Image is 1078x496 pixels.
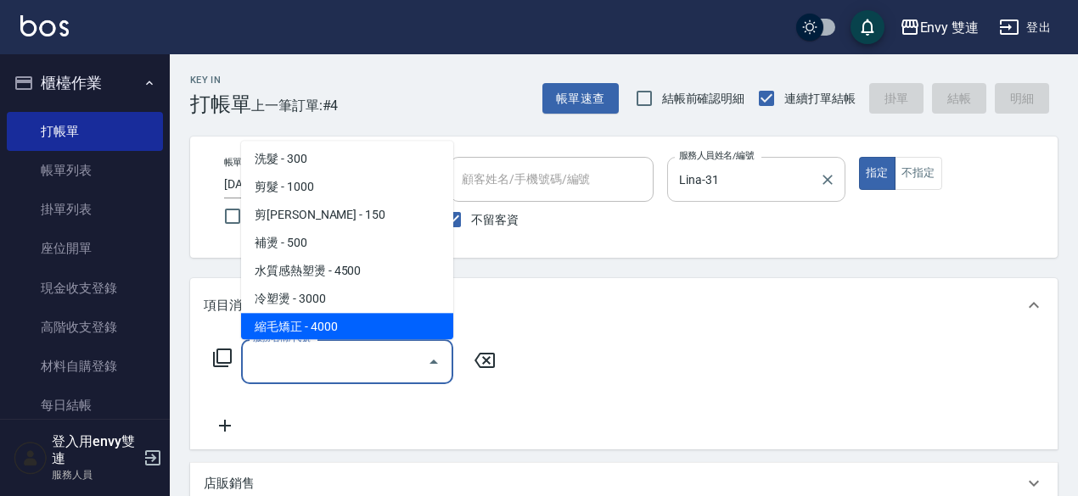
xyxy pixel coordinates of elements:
[679,149,754,162] label: 服務人員姓名/編號
[224,156,260,169] label: 帳單日期
[14,441,48,475] img: Person
[662,90,745,108] span: 結帳前確認明細
[7,347,163,386] a: 材料自購登錄
[52,433,138,467] h5: 登入用envy雙連
[251,95,339,116] span: 上一筆訂單:#4
[241,257,453,285] span: 水質感熱塑燙 - 4500
[20,15,69,36] img: Logo
[190,278,1058,332] div: 項目消費
[7,151,163,190] a: 帳單列表
[190,75,251,86] h2: Key In
[7,190,163,229] a: 掛單列表
[241,229,453,257] span: 補燙 - 500
[7,229,163,268] a: 座位開單
[992,12,1058,43] button: 登出
[241,145,453,173] span: 洗髮 - 300
[204,475,255,493] p: 店販銷售
[7,269,163,308] a: 現金收支登錄
[893,10,986,45] button: Envy 雙連
[920,17,980,38] div: Envy 雙連
[241,201,453,229] span: 剪[PERSON_NAME] - 150
[859,157,896,190] button: 指定
[241,285,453,313] span: 冷塑燙 - 3000
[420,348,447,376] button: Close
[7,61,163,105] button: 櫃檯作業
[190,92,251,116] h3: 打帳單
[7,112,163,151] a: 打帳單
[7,308,163,347] a: 高階收支登錄
[816,168,839,192] button: Clear
[542,83,619,114] button: 帳單速查
[895,157,942,190] button: 不指定
[471,211,519,229] span: 不留客資
[224,170,365,198] input: YYYY/MM/DD hh:mm
[784,90,856,108] span: 連續打單結帳
[7,386,163,425] a: 每日結帳
[52,467,138,482] p: 服務人員
[851,10,884,44] button: save
[204,297,255,315] p: 項目消費
[241,313,453,341] span: 縮毛矯正 - 4000
[241,173,453,201] span: 剪髮 - 1000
